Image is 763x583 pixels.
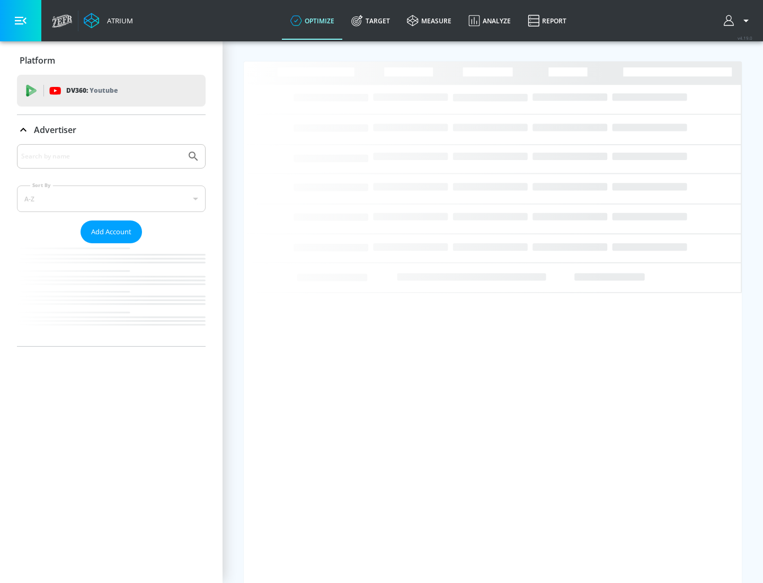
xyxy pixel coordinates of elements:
[17,243,206,346] nav: list of Advertiser
[738,35,752,41] span: v 4.19.0
[17,75,206,107] div: DV360: Youtube
[81,220,142,243] button: Add Account
[17,46,206,75] div: Platform
[17,185,206,212] div: A-Z
[30,182,53,189] label: Sort By
[103,16,133,25] div: Atrium
[17,144,206,346] div: Advertiser
[20,55,55,66] p: Platform
[84,13,133,29] a: Atrium
[17,115,206,145] div: Advertiser
[282,2,343,40] a: optimize
[91,226,131,238] span: Add Account
[34,124,76,136] p: Advertiser
[21,149,182,163] input: Search by name
[66,85,118,96] p: DV360:
[460,2,519,40] a: Analyze
[343,2,398,40] a: Target
[398,2,460,40] a: measure
[90,85,118,96] p: Youtube
[519,2,575,40] a: Report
